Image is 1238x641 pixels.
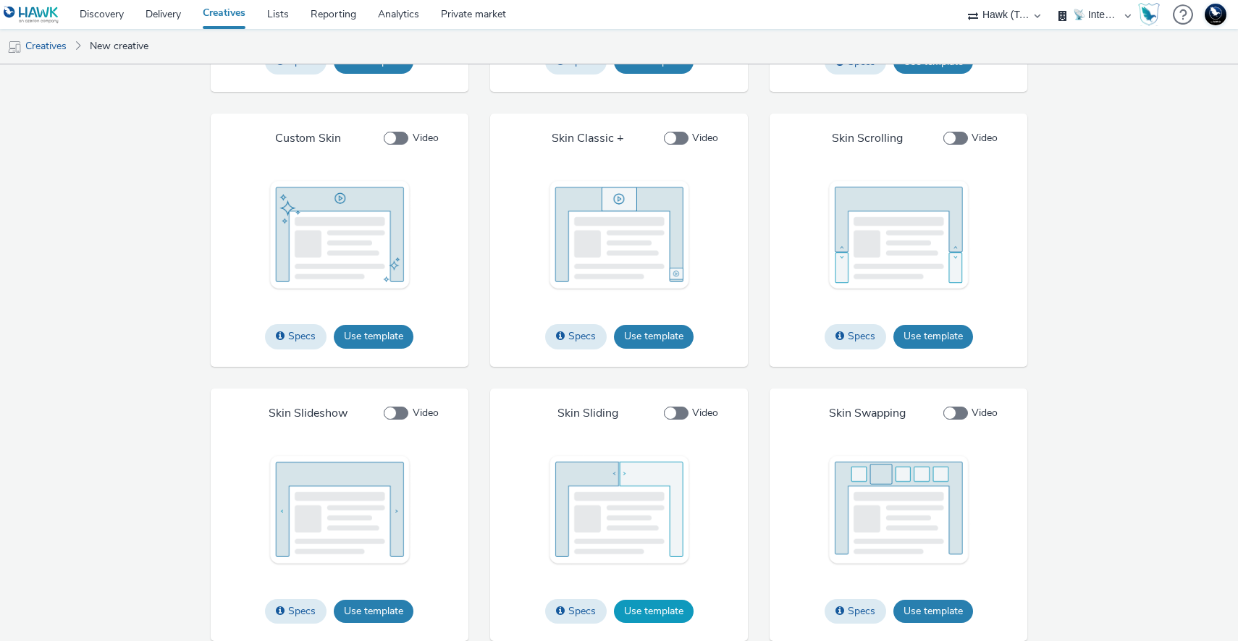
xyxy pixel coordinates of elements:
button: Use template [334,600,413,623]
h4: Skin Scrolling [832,131,903,147]
h4: Skin Slideshow [269,406,348,422]
a: Hawk Academy [1138,3,1166,26]
button: Specs [265,324,327,349]
img: thumbnail of rich media template [547,179,691,292]
img: thumbnail of rich media template [826,454,971,566]
img: Hawk Academy [1138,3,1160,26]
img: thumbnail of rich media template [267,179,412,292]
button: Use template [614,600,694,623]
img: thumbnail of rich media template [547,454,691,566]
img: thumbnail of rich media template [267,454,412,566]
button: Use template [893,325,973,348]
a: New creative [83,29,156,64]
button: Use template [614,325,694,348]
img: thumbnail of rich media template [826,179,971,292]
button: Use template [334,325,413,348]
h4: Skin Sliding [557,406,618,422]
h4: Skin Classic + [552,131,624,147]
h4: Skin Swapping [829,406,906,422]
span: Video [413,406,439,420]
span: Video [692,406,718,420]
h4: Custom Skin [275,131,341,147]
img: mobile [7,40,22,54]
button: Specs [265,599,327,624]
span: Video [972,406,998,420]
span: Video [692,131,718,145]
img: undefined Logo [4,6,59,24]
button: Specs [825,324,886,349]
button: Use template [893,600,973,623]
span: Video [972,131,998,145]
span: Video [413,131,439,145]
img: Support Hawk [1205,4,1226,25]
button: Specs [825,599,886,624]
button: Specs [545,599,607,624]
button: Specs [545,324,607,349]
